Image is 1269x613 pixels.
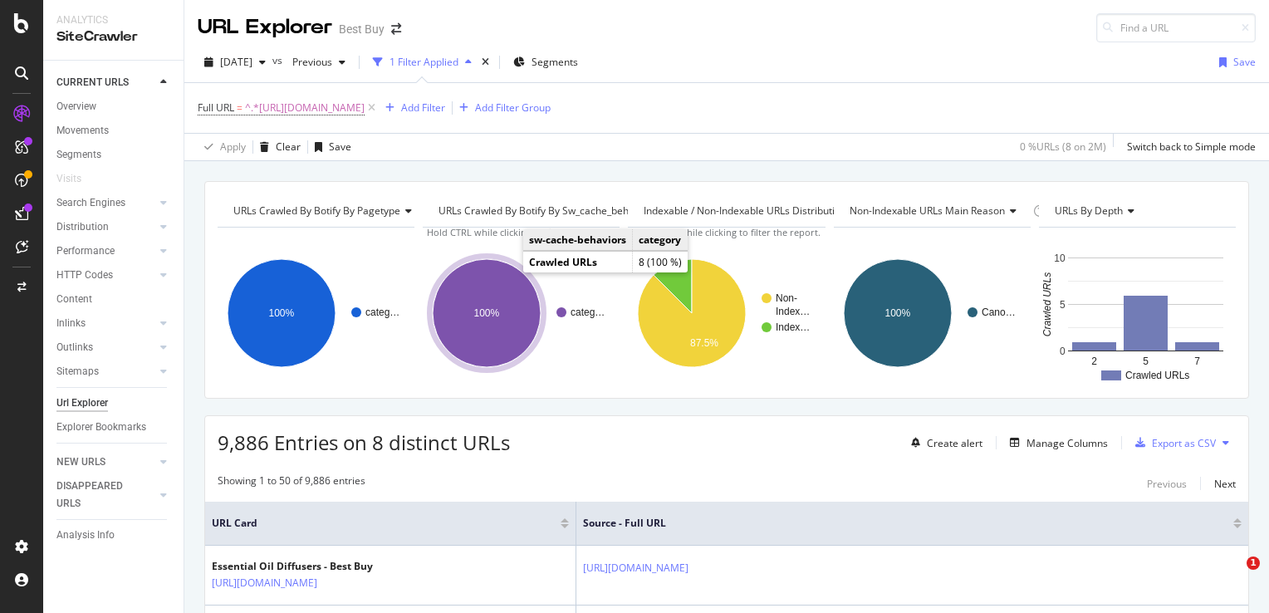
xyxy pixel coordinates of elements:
iframe: Intercom live chat [1213,557,1252,596]
span: URLs by Depth [1055,204,1123,218]
div: Distribution [56,218,109,236]
div: DISAPPEARED URLS [56,478,140,512]
text: 5 [1143,356,1149,367]
a: Performance [56,243,155,260]
text: 5 [1060,299,1066,311]
text: Crawled URLs [1125,370,1189,381]
h4: Non-Indexable URLs Main Reason [846,198,1030,224]
text: Cano… [982,306,1016,318]
text: categ… [571,306,605,318]
div: Outlinks [56,339,93,356]
text: Index… [776,306,810,317]
span: URLs Crawled By Botify By sw_cache_behaviors [439,204,657,218]
td: Crawled URLs [523,252,633,273]
span: Indexable / Non-Indexable URLs distribution [644,204,846,218]
svg: A chart. [628,241,822,385]
div: Manage Columns [1026,436,1108,450]
a: Content [56,291,172,308]
div: Explorer Bookmarks [56,419,146,436]
text: 2 [1091,356,1097,367]
span: URLs Crawled By Botify By pagetype [233,204,400,218]
span: Segments [532,55,578,69]
span: 1 [1247,557,1260,570]
button: Previous [286,49,352,76]
button: Save [308,134,351,160]
h4: URLs Crawled By Botify By pagetype [230,198,425,224]
span: URL Card [212,516,556,531]
a: Explorer Bookmarks [56,419,172,436]
div: Create alert [927,436,982,450]
h4: Indexable / Non-Indexable URLs Distribution [640,198,871,224]
div: NEW URLS [56,454,105,471]
span: Full URL [198,101,234,115]
a: Analysis Info [56,527,172,544]
div: A chart. [1039,241,1233,385]
text: 100% [269,307,295,319]
a: DISAPPEARED URLS [56,478,155,512]
button: Apply [198,134,246,160]
text: Index… [776,321,810,333]
div: Clear [276,140,301,154]
svg: A chart. [423,241,617,385]
div: Content [56,291,92,308]
button: Add Filter Group [453,98,551,118]
div: Add Filter Group [475,101,551,115]
a: HTTP Codes [56,267,155,284]
a: Visits [56,170,98,188]
a: [URL][DOMAIN_NAME] [583,560,688,576]
a: Sitemaps [56,363,155,380]
div: Next [1214,477,1236,491]
span: Source - Full URL [583,516,1208,531]
span: 2025 Sep. 23rd [220,55,252,69]
text: 0 [1060,346,1066,357]
a: Inlinks [56,315,155,332]
button: [DATE] [198,49,272,76]
span: Non-Indexable URLs Main Reason [850,204,1005,218]
text: categ… [365,306,399,318]
a: CURRENT URLS [56,74,155,91]
div: Save [329,140,351,154]
div: Url Explorer [56,395,108,412]
span: = [237,101,243,115]
span: Previous [286,55,332,69]
text: 100% [474,307,500,319]
div: Segments [56,146,101,164]
text: Non- [776,292,797,304]
a: Distribution [56,218,155,236]
text: Crawled URLs [1041,272,1052,336]
div: Search Engines [56,194,125,212]
button: Create alert [904,429,982,456]
div: Switch back to Simple mode [1127,140,1256,154]
button: Segments [507,49,585,76]
span: ^.*[URL][DOMAIN_NAME] [245,96,365,120]
button: 1 Filter Applied [366,49,478,76]
text: 10 [1054,253,1066,264]
text: 7 [1194,356,1200,367]
a: Search Engines [56,194,155,212]
span: Hold CTRL while clicking to filter the report. [632,226,821,238]
text: 100% [884,307,910,319]
span: 9,886 Entries on 8 distinct URLs [218,429,510,456]
svg: A chart. [834,241,1028,385]
button: Switch back to Simple mode [1120,134,1256,160]
svg: A chart. [218,241,412,385]
span: Hold CTRL while clicking to filter the report. [427,226,615,238]
td: sw-cache-behaviors [523,229,633,251]
text: 87.5% [690,337,718,349]
button: Next [1214,473,1236,493]
div: Overview [56,98,96,115]
div: Save [1233,55,1256,69]
td: 8 (100 %) [633,252,688,273]
td: category [633,229,688,251]
div: Inlinks [56,315,86,332]
button: Save [1213,49,1256,76]
div: arrow-right-arrow-left [391,23,401,35]
a: [URL][DOMAIN_NAME] [212,575,317,591]
div: times [478,54,492,71]
div: Analysis Info [56,527,115,544]
a: Overview [56,98,172,115]
div: Apply [220,140,246,154]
